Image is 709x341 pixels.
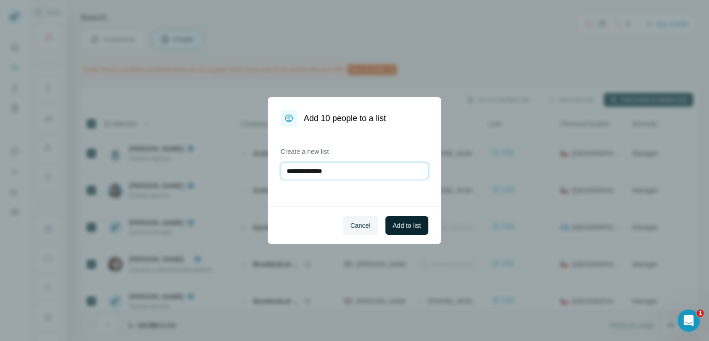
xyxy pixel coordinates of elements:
[385,216,428,235] button: Add to list
[697,310,704,317] span: 1
[350,221,371,230] span: Cancel
[304,112,386,125] h1: Add 10 people to a list
[343,216,378,235] button: Cancel
[393,221,421,230] span: Add to list
[281,147,428,156] label: Create a new list
[678,310,700,332] iframe: Intercom live chat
